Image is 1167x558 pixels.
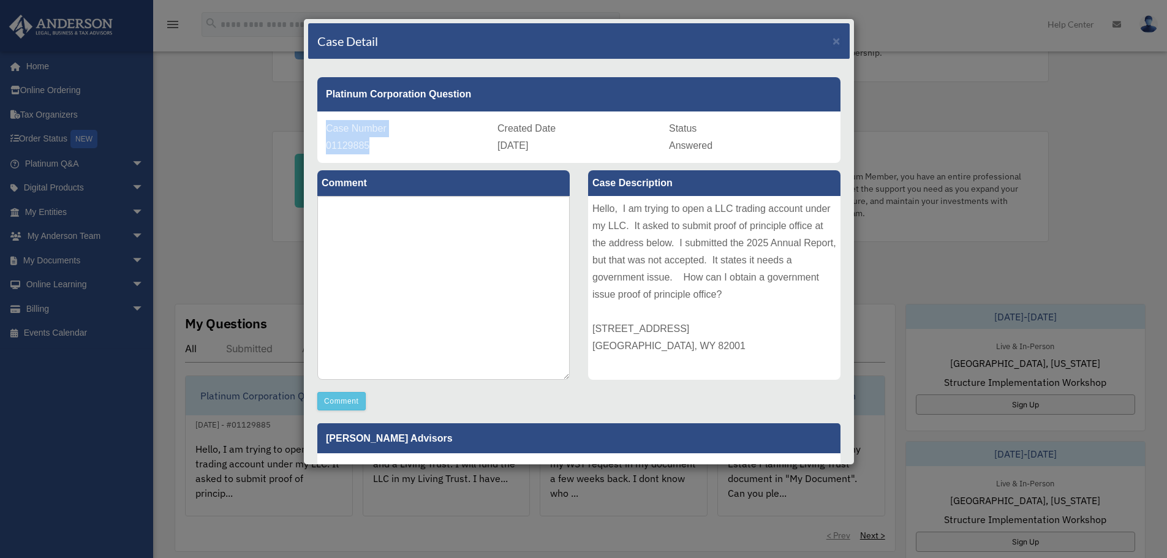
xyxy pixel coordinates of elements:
[317,170,570,196] label: Comment
[317,32,378,50] h4: Case Detail
[669,123,697,134] span: Status
[497,123,556,134] span: Created Date
[326,123,387,134] span: Case Number
[317,392,366,410] button: Comment
[833,34,840,47] button: Close
[317,77,840,111] div: Platinum Corporation Question
[588,170,840,196] label: Case Description
[669,140,712,151] span: Answered
[497,140,528,151] span: [DATE]
[326,140,369,151] span: 01129885
[317,423,840,453] p: [PERSON_NAME] Advisors
[833,34,840,48] span: ×
[588,196,840,380] div: Hello, I am trying to open a LLC trading account under my LLC. It asked to submit proof of princi...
